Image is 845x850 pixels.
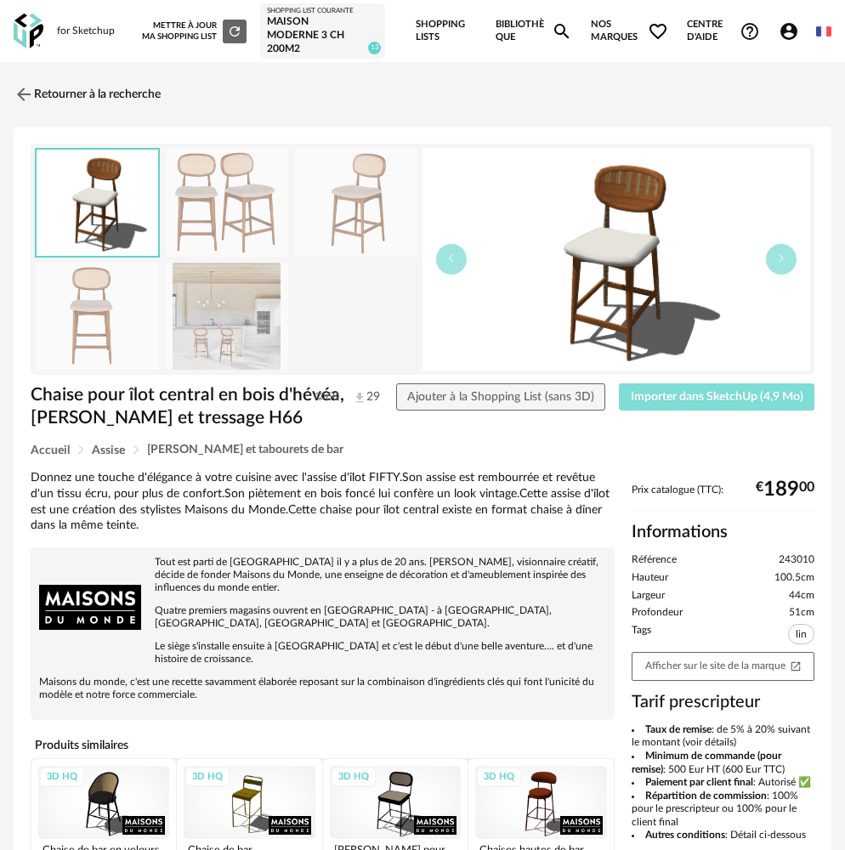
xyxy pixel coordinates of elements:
[92,445,125,456] span: Assise
[632,751,781,774] b: Minimum de commande (pour remise)
[632,484,815,512] div: Prix catalogue (TTC):
[39,556,141,658] img: brand logo
[31,383,348,430] h1: Chaise pour îlot central en bois d'hévéa, [PERSON_NAME] et tressage H66
[14,76,161,113] a: Retourner à la recherche
[687,19,760,43] span: Centre d'aideHelp Circle Outline icon
[788,624,814,644] span: lin
[645,790,767,801] b: Répartition de commission
[353,391,366,405] img: Téléchargements
[37,150,158,256] img: thumbnail.png
[165,149,288,257] img: chaise-pour-ilot-central-en-bois-d-hevea-lin-ecru-et-tressage-h66-1000-12-3-243010_7.jpg
[31,444,814,456] div: Breadcrumb
[632,521,815,543] h2: Informations
[648,21,668,42] span: Heart Outline icon
[645,830,725,840] b: Autres conditions
[39,604,606,630] p: Quatre premiers magasins ouvrent en [GEOGRAPHIC_DATA] - à [GEOGRAPHIC_DATA], [GEOGRAPHIC_DATA], [...
[31,470,615,535] div: Donnez une touche d'élégance à votre cuisine avec l'assise d'îlot FIFTY.Son assise est rembourrée...
[147,444,343,456] span: [PERSON_NAME] et tabourets de bar
[267,7,378,15] div: Shopping List courante
[789,589,814,603] span: 44cm
[789,606,814,620] span: 51cm
[779,553,814,567] span: 243010
[39,767,85,788] div: 3D HQ
[14,84,34,105] img: svg+xml;base64,PHN2ZyB3aWR0aD0iMjQiIGhlaWdodD0iMjQiIHZpZXdCb3g9IjAgMCAyNCAyNCIgZmlsbD0ibm9uZSIgeG...
[645,777,753,787] b: Paiement par client final
[816,24,831,39] img: fr
[267,15,378,55] div: maison moderne 3 ch 200m2
[632,606,683,620] span: Profondeur
[184,767,230,788] div: 3D HQ
[165,263,288,371] img: chaise-pour-ilot-central-en-bois-d-hevea-lin-ecru-et-tressage-h66-1000-12-3-243010_9.jpg
[14,14,43,48] img: OXP
[774,571,814,585] span: 100.5cm
[632,624,651,648] span: Tags
[632,652,815,681] a: Afficher sur le site de la marqueOpen In New icon
[31,445,70,456] span: Accueil
[632,776,815,790] li: : Autorisé ✅
[632,790,815,830] li: : 100% pour le prescripteur ou 100% pour le client final
[632,691,815,713] h3: Tarif prescripteur
[267,7,378,55] a: Shopping List courante maison moderne 3 ch 200m2 13
[294,149,417,257] img: chaise-pour-ilot-central-en-bois-d-hevea-lin-ecru-et-tressage-h66-1000-12-3-243010_1.jpg
[407,391,594,403] span: Ajouter à la Shopping List (sans 3D)
[314,389,339,405] span: 60
[31,734,615,757] h4: Produits similaires
[632,553,677,567] span: Référence
[632,829,815,842] li: : Détail ci-dessous
[36,263,159,371] img: chaise-pour-ilot-central-en-bois-d-hevea-lin-ecru-et-tressage-h66-1000-12-3-243010_2.jpg
[331,767,377,788] div: 3D HQ
[39,640,606,666] p: Le siège s'installe ensuite à [GEOGRAPHIC_DATA] et c'est le début d'une belle aventure.... et d'u...
[422,148,810,371] img: thumbnail.png
[632,723,815,750] li: : de 5% à 20% suivant le montant (voir détails)
[645,724,712,734] b: Taux de remise
[39,556,606,594] p: Tout est parti de [GEOGRAPHIC_DATA] il y a plus de 20 ans. [PERSON_NAME], visionnaire créatif, dé...
[138,20,247,43] div: Mettre à jour ma Shopping List
[632,589,665,603] span: Largeur
[552,21,572,42] span: Magnify icon
[353,389,366,405] span: 29
[368,42,381,54] span: 13
[632,571,668,585] span: Hauteur
[790,660,802,671] span: Open In New icon
[779,21,807,42] span: Account Circle icon
[57,25,115,38] div: for Sketchup
[396,383,606,411] button: Ajouter à la Shopping List (sans 3D)
[779,21,799,42] span: Account Circle icon
[763,484,799,496] span: 189
[476,767,522,788] div: 3D HQ
[619,383,814,411] button: Importer dans SketchUp (4,9 Mo)
[631,391,803,403] span: Importer dans SketchUp (4,9 Mo)
[227,26,242,35] span: Refresh icon
[740,21,760,42] span: Help Circle Outline icon
[39,676,606,701] p: Maisons du monde, c'est une recette savamment élaborée reposant sur la combinaison d'ingrédients ...
[632,750,815,776] li: : 500 Eur HT (600 Eur TTC)
[756,484,814,496] div: € 00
